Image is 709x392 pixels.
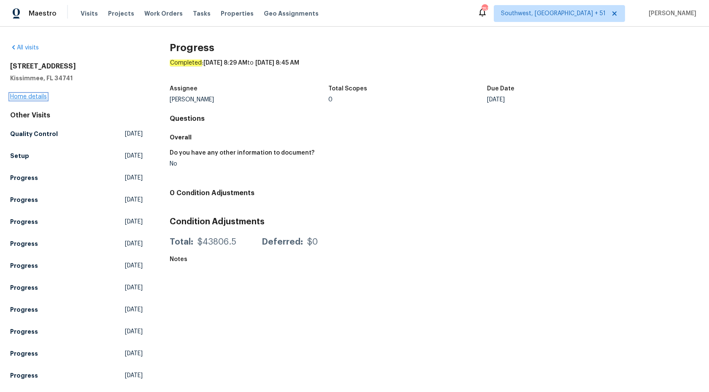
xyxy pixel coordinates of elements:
[170,44,699,52] h2: Progress
[221,9,254,18] span: Properties
[170,189,699,197] h4: 0 Condition Adjustments
[10,126,143,142] a: Quality Control[DATE]
[198,238,236,246] div: $43806.5
[10,305,38,314] h5: Progress
[10,302,143,317] a: Progress[DATE]
[170,97,328,103] div: [PERSON_NAME]
[10,346,143,361] a: Progress[DATE]
[144,9,183,18] span: Work Orders
[10,324,143,339] a: Progress[DATE]
[10,371,38,380] h5: Progress
[10,94,47,100] a: Home details
[125,283,143,292] span: [DATE]
[125,261,143,270] span: [DATE]
[170,59,699,81] div: : to
[10,236,143,251] a: Progress[DATE]
[125,305,143,314] span: [DATE]
[125,218,143,226] span: [DATE]
[10,240,38,248] h5: Progress
[262,238,303,246] div: Deferred:
[125,130,143,138] span: [DATE]
[10,283,38,292] h5: Progress
[125,240,143,248] span: [DATE]
[170,60,202,66] em: Completed
[125,371,143,380] span: [DATE]
[487,97,646,103] div: [DATE]
[10,111,143,120] div: Other Visits
[170,133,699,142] h5: Overall
[264,9,319,18] span: Geo Assignments
[10,349,38,358] h5: Progress
[125,349,143,358] span: [DATE]
[170,114,699,123] h4: Questions
[125,152,143,160] span: [DATE]
[170,150,314,156] h5: Do you have any other information to document?
[125,327,143,336] span: [DATE]
[10,62,143,71] h2: [STREET_ADDRESS]
[170,238,193,246] div: Total:
[10,45,39,51] a: All visits
[487,86,514,92] h5: Due Date
[10,192,143,207] a: Progress[DATE]
[10,152,29,160] h5: Setup
[10,258,143,273] a: Progress[DATE]
[328,86,367,92] h5: Total Scopes
[307,238,318,246] div: $0
[501,9,606,18] span: Southwest, [GEOGRAPHIC_DATA] + 51
[10,170,143,185] a: Progress[DATE]
[10,74,143,82] h5: Kissimmee, FL 34741
[125,196,143,204] span: [DATE]
[10,280,143,295] a: Progress[DATE]
[10,130,58,138] h5: Quality Control
[170,256,187,262] h5: Notes
[193,11,211,16] span: Tasks
[645,9,696,18] span: [PERSON_NAME]
[170,218,699,226] h3: Condition Adjustments
[125,174,143,182] span: [DATE]
[10,214,143,229] a: Progress[DATE]
[10,261,38,270] h5: Progress
[328,97,487,103] div: 0
[170,161,428,167] div: No
[10,174,38,182] h5: Progress
[255,60,299,66] span: [DATE] 8:45 AM
[10,327,38,336] h5: Progress
[81,9,98,18] span: Visits
[482,5,487,14] div: 752
[10,196,38,204] h5: Progress
[170,86,198,92] h5: Assignee
[203,60,247,66] span: [DATE] 8:29 AM
[10,368,143,383] a: Progress[DATE]
[10,148,143,163] a: Setup[DATE]
[10,218,38,226] h5: Progress
[29,9,57,18] span: Maestro
[108,9,134,18] span: Projects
